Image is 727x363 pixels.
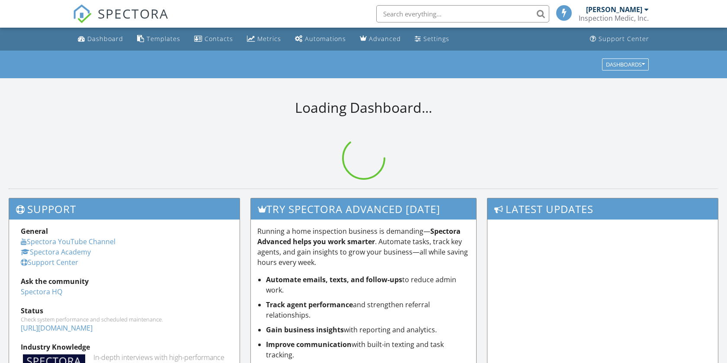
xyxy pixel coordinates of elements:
[257,226,470,267] p: Running a home inspection business is demanding— . Automate tasks, track key agents, and gain ins...
[21,287,62,296] a: Spectora HQ
[21,316,228,323] div: Check system performance and scheduled maintenance.
[586,5,642,14] div: [PERSON_NAME]
[21,226,48,236] strong: General
[376,5,549,22] input: Search everything...
[266,300,353,309] strong: Track agent performance
[21,276,228,287] div: Ask the community
[98,4,169,22] span: SPECTORA
[21,323,93,333] a: [URL][DOMAIN_NAME]
[243,31,285,47] a: Metrics
[134,31,184,47] a: Templates
[257,35,281,43] div: Metrics
[21,258,78,267] a: Support Center
[266,299,470,320] li: and strengthen referral relationships.
[356,31,404,47] a: Advanced
[21,342,228,352] div: Industry Knowledge
[579,14,649,22] div: Inspection Medic, Inc.
[266,339,470,360] li: with built-in texting and task tracking.
[266,275,402,284] strong: Automate emails, texts, and follow-ups
[74,31,127,47] a: Dashboard
[586,31,653,47] a: Support Center
[602,58,649,70] button: Dashboards
[369,35,401,43] div: Advanced
[147,35,180,43] div: Templates
[205,35,233,43] div: Contacts
[251,198,476,220] h3: Try spectora advanced [DATE]
[191,31,237,47] a: Contacts
[87,35,123,43] div: Dashboard
[73,12,169,30] a: SPECTORA
[305,35,346,43] div: Automations
[257,226,461,246] strong: Spectora Advanced helps you work smarter
[487,198,718,220] h3: Latest Updates
[21,306,228,316] div: Status
[606,61,645,67] div: Dashboards
[599,35,649,43] div: Support Center
[21,237,115,246] a: Spectora YouTube Channel
[266,325,344,334] strong: Gain business insights
[423,35,449,43] div: Settings
[73,4,92,23] img: The Best Home Inspection Software - Spectora
[411,31,453,47] a: Settings
[9,198,240,220] h3: Support
[291,31,349,47] a: Automations (Basic)
[21,247,91,257] a: Spectora Academy
[266,340,352,349] strong: Improve communication
[266,274,470,295] li: to reduce admin work.
[266,325,470,335] li: with reporting and analytics.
